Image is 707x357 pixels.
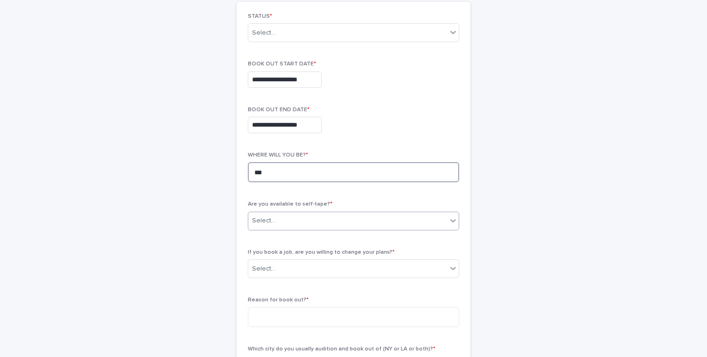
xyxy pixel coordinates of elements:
[248,201,332,207] span: Are you available to self-tape?
[248,14,272,19] span: STATUS
[248,297,309,303] span: Reason for book out?
[248,61,316,67] span: BOOK OUT START DATE
[248,250,395,255] span: If you book a job, are you willing to change your plans?
[252,216,275,226] div: Select...
[248,346,435,352] span: Which city do you usually audition and book out of (NY or LA or both)?
[252,264,275,274] div: Select...
[252,28,275,38] div: Select...
[248,152,308,158] span: WHERE WILL YOU BE?
[248,107,310,113] span: BOOK OUT END DATE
